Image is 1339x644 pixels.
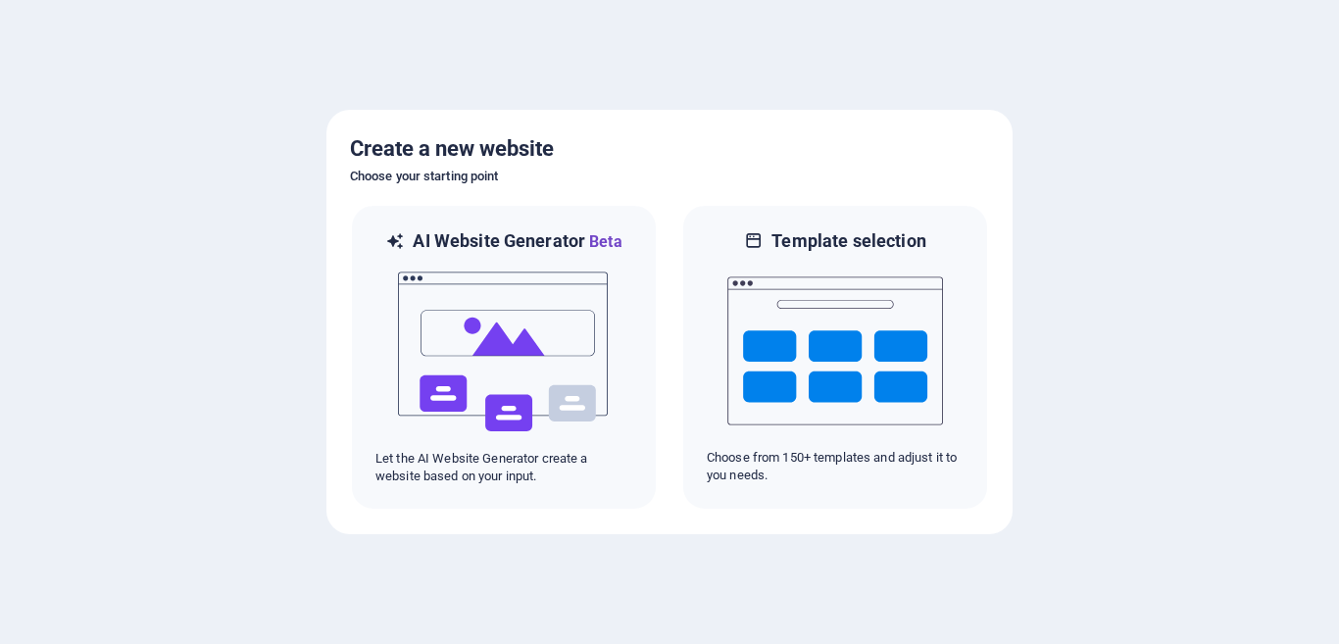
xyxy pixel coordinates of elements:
[413,229,621,254] h6: AI Website Generator
[681,204,989,511] div: Template selectionChoose from 150+ templates and adjust it to you needs.
[585,232,622,251] span: Beta
[350,133,989,165] h5: Create a new website
[771,229,925,253] h6: Template selection
[375,450,632,485] p: Let the AI Website Generator create a website based on your input.
[350,165,989,188] h6: Choose your starting point
[350,204,658,511] div: AI Website GeneratorBetaaiLet the AI Website Generator create a website based on your input.
[707,449,964,484] p: Choose from 150+ templates and adjust it to you needs.
[396,254,612,450] img: ai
